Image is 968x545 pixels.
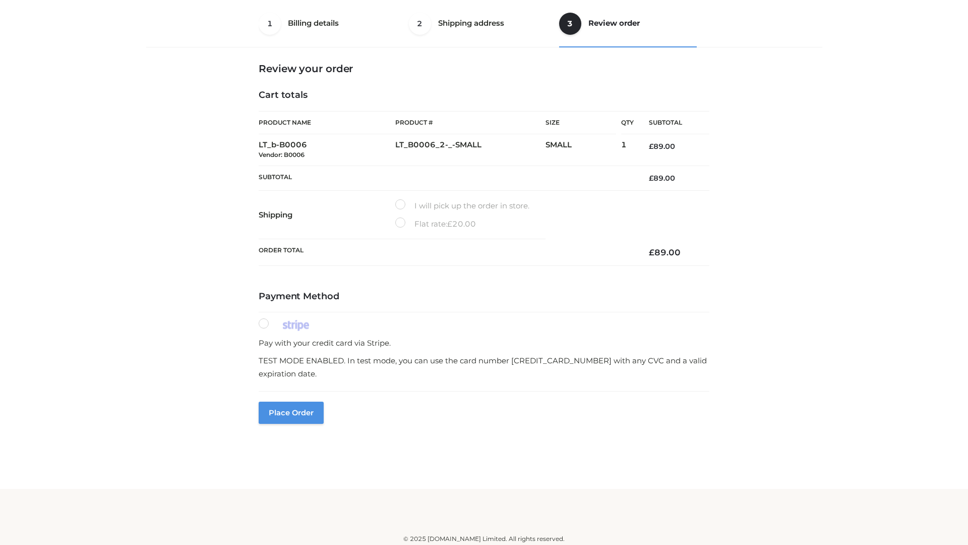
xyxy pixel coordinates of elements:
th: Shipping [259,191,395,239]
span: £ [649,247,654,257]
span: £ [649,174,653,183]
bdi: 89.00 [649,174,675,183]
label: I will pick up the order in store. [395,199,529,212]
label: Flat rate: [395,217,476,231]
span: £ [649,142,653,151]
h3: Review your order [259,63,709,75]
p: Pay with your credit card via Stripe. [259,337,709,350]
td: LT_b-B0006 [259,134,395,166]
th: Product # [395,111,546,134]
th: Order Total [259,239,634,266]
h4: Cart totals [259,90,709,101]
th: Qty [621,111,634,134]
bdi: 20.00 [447,219,476,229]
small: Vendor: B0006 [259,151,305,158]
td: 1 [621,134,634,166]
button: Place order [259,402,324,424]
th: Subtotal [634,112,709,134]
bdi: 89.00 [649,142,675,151]
div: © 2025 [DOMAIN_NAME] Limited. All rights reserved. [150,534,818,544]
th: Subtotal [259,166,634,190]
bdi: 89.00 [649,247,681,257]
span: £ [447,219,452,229]
th: Size [546,112,616,134]
td: LT_B0006_2-_-SMALL [395,134,546,166]
td: SMALL [546,134,621,166]
p: TEST MODE ENABLED. In test mode, you can use the card number [CREDIT_CARD_NUMBER] with any CVC an... [259,354,709,380]
h4: Payment Method [259,291,709,302]
th: Product Name [259,111,395,134]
